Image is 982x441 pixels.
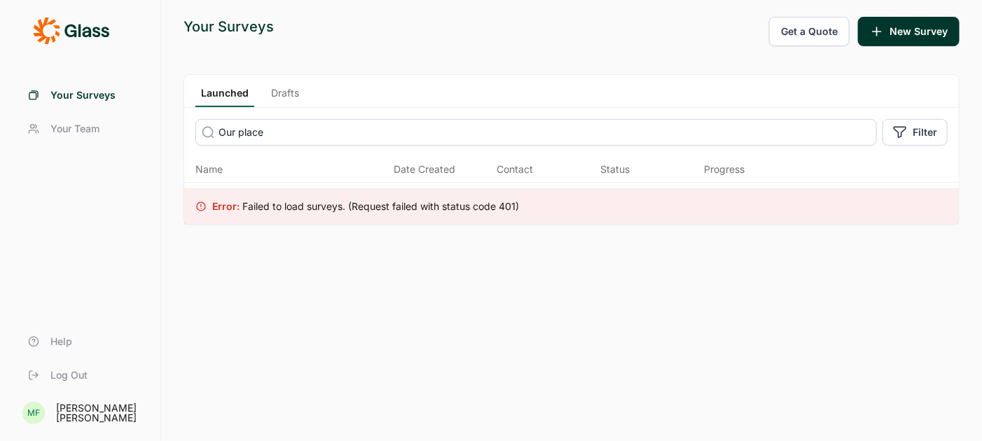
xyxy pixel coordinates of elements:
[56,403,144,423] div: [PERSON_NAME] [PERSON_NAME]
[497,162,534,176] div: Contact
[195,119,877,146] input: Search
[50,335,72,349] span: Help
[394,162,455,176] span: Date Created
[50,88,116,102] span: Your Surveys
[184,17,274,36] div: Your Surveys
[601,162,630,176] div: Status
[212,199,519,213] p: Failed to load surveys. (Request failed with status code 401)
[265,86,305,107] a: Drafts
[858,17,960,46] button: New Survey
[769,17,850,46] button: Get a Quote
[195,162,223,176] span: Name
[913,125,937,139] span: Filter
[212,200,240,212] span: Error:
[704,162,745,176] div: Progress
[50,368,88,382] span: Log Out
[50,122,99,136] span: Your Team
[22,402,45,424] div: MF
[883,119,948,146] button: Filter
[195,86,254,107] a: Launched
